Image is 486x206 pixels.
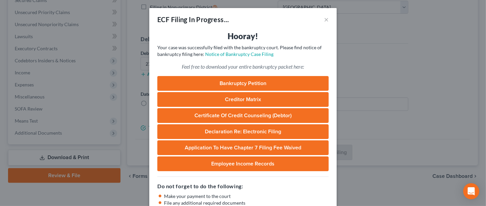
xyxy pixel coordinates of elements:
[164,193,329,200] li: Make your payment to the court
[157,63,329,71] p: Feel free to download your entire bankruptcy packet here:
[157,45,322,57] span: Your case was successfully filed with the bankruptcy court. Please find notice of bankruptcy fili...
[157,140,329,155] a: Application to Have Chapter 7 Filing Fee Waived
[157,31,329,42] h3: Hooray!
[324,15,329,23] button: ×
[157,182,329,190] h5: Do not forget to do the following:
[157,92,329,107] a: Creditor Matrix
[157,76,329,91] a: Bankruptcy Petition
[205,51,273,57] a: Notice of Bankruptcy Case Filing
[463,183,479,199] div: Open Intercom Messenger
[157,124,329,139] a: Declaration Re: Electronic Filing
[157,156,329,171] a: Employee Income Records
[157,15,229,24] div: ECF Filing In Progress...
[157,108,329,123] a: Certificate of Credit Counseling (Debtor)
